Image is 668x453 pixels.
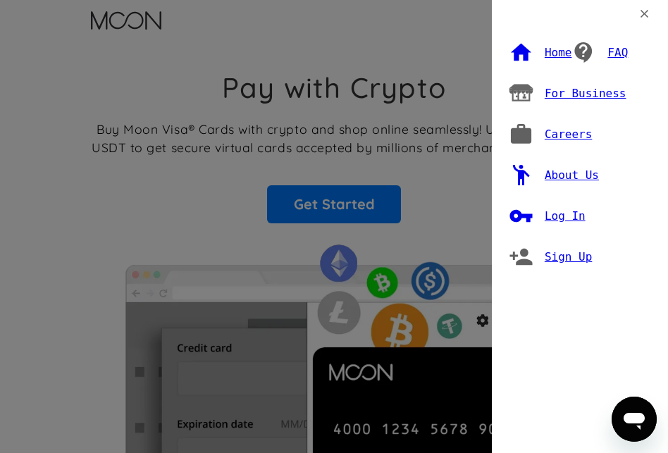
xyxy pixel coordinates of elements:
iframe: Button to launch messaging window [612,397,657,442]
a: Home [509,35,571,70]
a: FAQ [571,35,628,70]
a: Log In [509,198,586,234]
div: Home [545,46,572,60]
div: Sign Up [545,250,592,264]
div: Careers [545,128,592,142]
div: For Business [545,87,626,101]
a: About Us [509,157,599,193]
a: Sign Up [509,239,592,275]
a: For Business [509,75,626,111]
a: Careers [509,116,592,152]
div: About Us [545,168,599,182]
div: Log In [545,209,586,223]
div: FAQ [607,46,628,60]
